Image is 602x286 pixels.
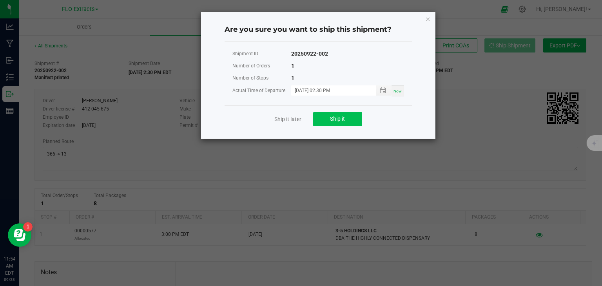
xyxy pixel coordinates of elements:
button: Close [425,14,431,24]
iframe: Resource center [8,223,31,247]
div: 20250922-002 [291,49,328,59]
div: Number of Orders [232,61,291,71]
div: Actual Time of Departure [232,86,291,96]
span: Toggle popup [376,85,392,95]
div: Number of Stops [232,73,291,83]
h4: Are you sure you want to ship this shipment? [225,25,412,35]
input: MM/dd/yyyy HH:MM a [291,85,368,95]
iframe: Resource center unread badge [23,222,33,232]
div: 1 [291,73,294,83]
button: Ship it [313,112,362,126]
a: Ship it later [274,115,301,123]
span: Now [393,89,402,93]
div: 1 [291,61,294,71]
div: Shipment ID [232,49,291,59]
span: Ship it [330,116,345,122]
